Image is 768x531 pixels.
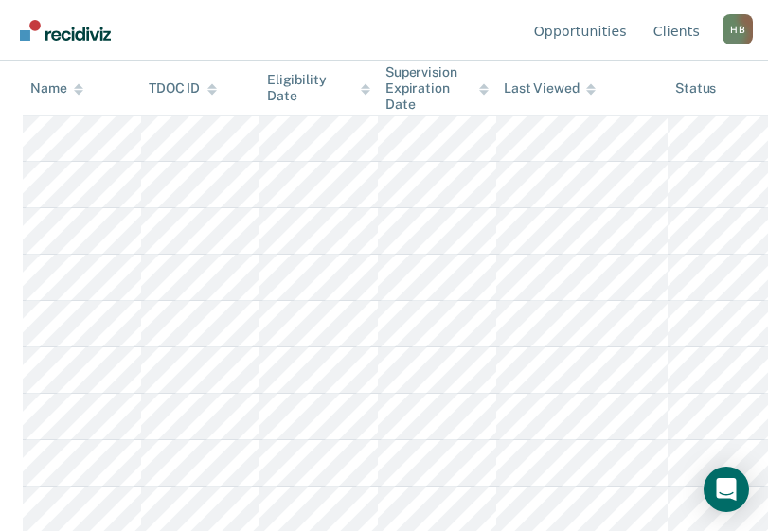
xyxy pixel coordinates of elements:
[723,14,753,44] div: H B
[20,20,111,41] img: Recidiviz
[267,72,370,104] div: Eligibility Date
[30,80,83,97] div: Name
[704,467,749,512] div: Open Intercom Messenger
[149,80,217,97] div: TDOC ID
[385,64,489,112] div: Supervision Expiration Date
[675,80,716,97] div: Status
[723,14,753,44] button: Profile dropdown button
[504,80,596,97] div: Last Viewed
